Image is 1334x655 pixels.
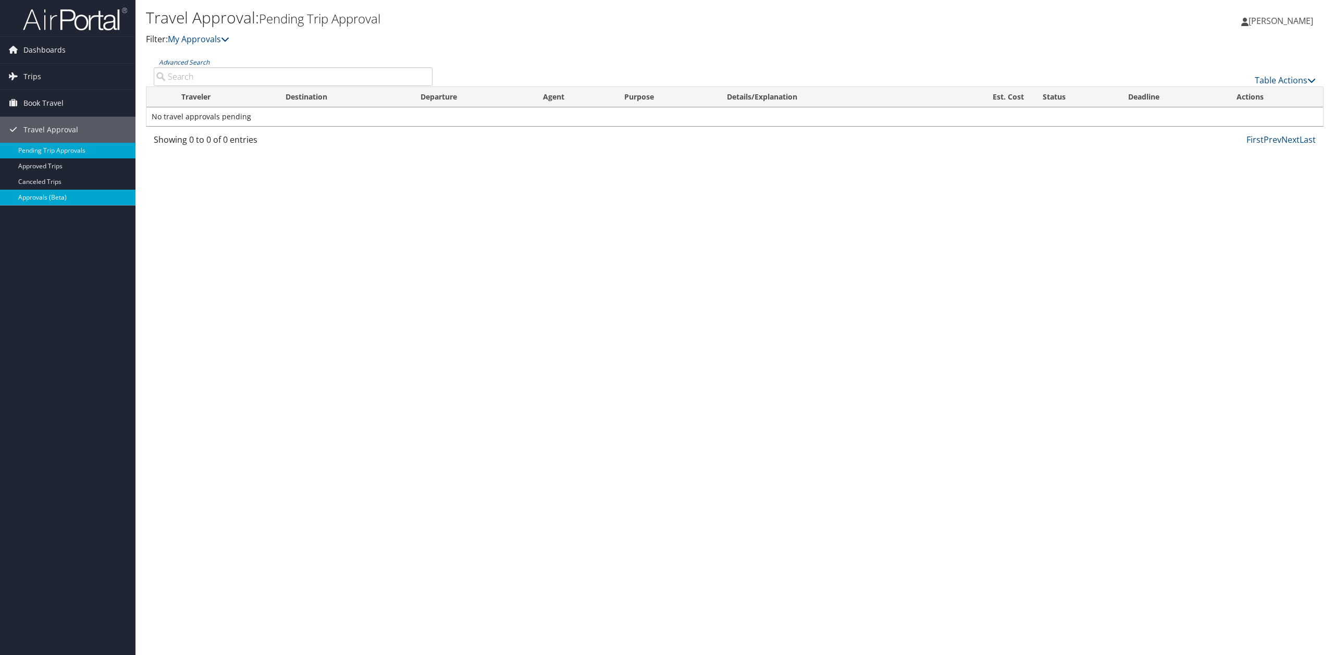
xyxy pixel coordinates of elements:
[276,87,411,107] th: Destination: activate to sort column ascending
[1241,5,1324,36] a: [PERSON_NAME]
[154,133,433,151] div: Showing 0 to 0 of 0 entries
[1249,15,1313,27] span: [PERSON_NAME]
[154,67,433,86] input: Advanced Search
[928,87,1033,107] th: Est. Cost: activate to sort column ascending
[159,58,209,67] a: Advanced Search
[534,87,615,107] th: Agent
[146,7,931,29] h1: Travel Approval:
[172,87,276,107] th: Traveler: activate to sort column ascending
[23,64,41,90] span: Trips
[615,87,718,107] th: Purpose
[1119,87,1228,107] th: Deadline: activate to sort column descending
[23,7,127,31] img: airportal-logo.png
[1281,134,1300,145] a: Next
[23,37,66,63] span: Dashboards
[168,33,229,45] a: My Approvals
[1227,87,1323,107] th: Actions
[411,87,534,107] th: Departure: activate to sort column ascending
[259,10,380,27] small: Pending Trip Approval
[23,117,78,143] span: Travel Approval
[146,107,1323,126] td: No travel approvals pending
[1264,134,1281,145] a: Prev
[1255,75,1316,86] a: Table Actions
[23,90,64,116] span: Book Travel
[1246,134,1264,145] a: First
[718,87,928,107] th: Details/Explanation
[1300,134,1316,145] a: Last
[146,33,931,46] p: Filter:
[1033,87,1119,107] th: Status: activate to sort column ascending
